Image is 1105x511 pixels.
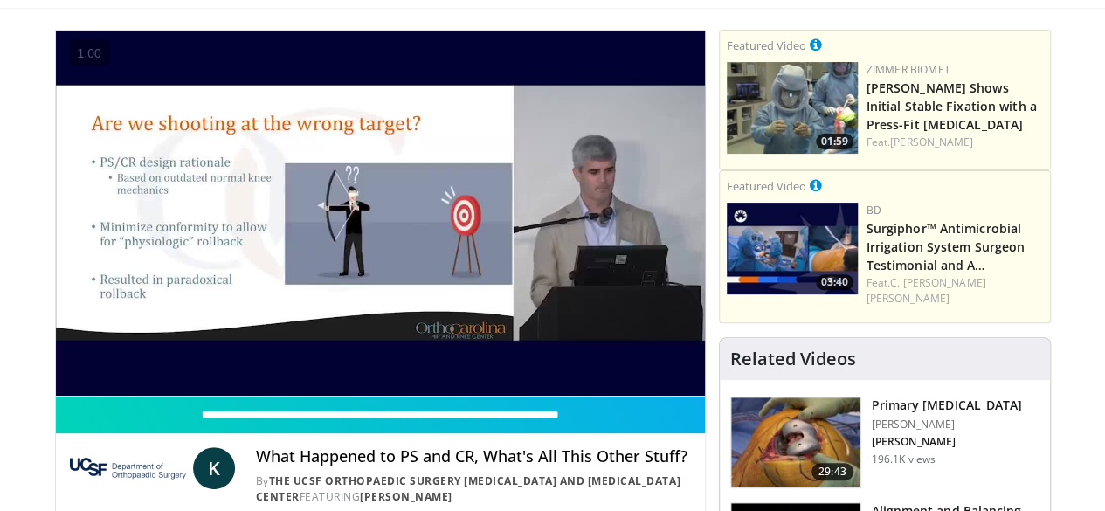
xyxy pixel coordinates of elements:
[56,31,705,397] video-js: Video Player
[872,397,1022,414] h3: Primary [MEDICAL_DATA]
[867,203,881,218] a: BD
[727,203,858,294] img: 70422da6-974a-44ac-bf9d-78c82a89d891.150x105_q85_crop-smart_upscale.jpg
[811,463,853,480] span: 29:43
[872,452,936,466] p: 196.1K views
[867,79,1037,133] a: [PERSON_NAME] Shows Initial Stable Fixation with a Press-Fit [MEDICAL_DATA]
[730,349,856,369] h4: Related Videos
[816,274,853,290] span: 03:40
[256,447,691,466] h4: What Happened to PS and CR, What's All This Other Stuff?
[727,38,806,53] small: Featured Video
[731,397,860,488] img: 297061_3.png.150x105_q85_crop-smart_upscale.jpg
[867,275,986,306] a: C. [PERSON_NAME] [PERSON_NAME]
[256,473,680,504] a: The UCSF Orthopaedic Surgery [MEDICAL_DATA] and [MEDICAL_DATA] Center
[70,447,186,489] img: The UCSF Orthopaedic Surgery Arthritis and Joint Replacement Center
[727,203,858,294] a: 03:40
[727,178,806,194] small: Featured Video
[193,447,235,489] a: K
[256,473,691,505] div: By FEATURING
[867,62,950,77] a: Zimmer Biomet
[872,435,1022,449] p: [PERSON_NAME]
[730,397,1039,489] a: 29:43 Primary [MEDICAL_DATA] [PERSON_NAME] [PERSON_NAME] 196.1K views
[360,489,452,504] a: [PERSON_NAME]
[816,134,853,149] span: 01:59
[867,275,1043,307] div: Feat.
[890,135,973,149] a: [PERSON_NAME]
[867,135,1043,150] div: Feat.
[727,62,858,154] img: 6bc46ad6-b634-4876-a934-24d4e08d5fac.150x105_q85_crop-smart_upscale.jpg
[727,62,858,154] a: 01:59
[867,220,1026,273] a: Surgiphor™ Antimicrobial Irrigation System Surgeon Testimonial and A…
[872,418,1022,432] p: [PERSON_NAME]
